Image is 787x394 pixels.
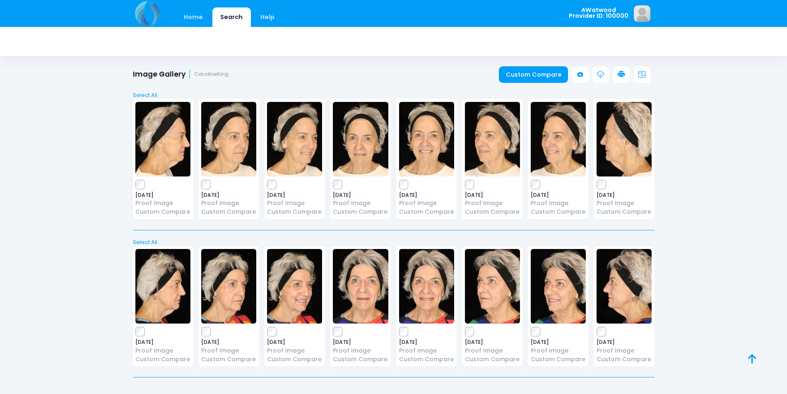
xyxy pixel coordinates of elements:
a: Proof Image [531,346,586,355]
a: Proof Image [465,199,520,208]
a: Proof Image [399,199,454,208]
a: Custom Compare [267,208,322,216]
a: Help [252,7,282,27]
a: Select All [130,91,657,99]
img: image [201,249,256,324]
a: Proof Image [267,199,322,208]
span: [DATE] [333,193,388,198]
a: Custom Compare [399,355,454,364]
img: image [531,102,586,176]
a: Proof Image [135,199,190,208]
a: Home [176,7,211,27]
img: image [267,249,322,324]
a: Proof Image [597,199,652,208]
a: Proof Image [201,199,256,208]
img: image [267,102,322,176]
img: image [634,5,650,22]
img: image [135,249,190,324]
a: Custom Compare [333,208,388,216]
a: Custom Compare [531,208,586,216]
h1: Image Gallery [133,70,229,79]
span: [DATE] [465,340,520,345]
a: Custom Compare [201,208,256,216]
img: image [399,249,454,324]
img: image [333,249,388,324]
a: Select All [130,238,657,247]
img: image [465,249,520,324]
img: image [333,102,388,176]
a: Proof Image [333,346,388,355]
img: image [135,102,190,176]
a: Custom Compare [267,355,322,364]
a: Custom Compare [399,208,454,216]
a: Proof Image [201,346,256,355]
a: Proof Image [531,199,586,208]
a: Custom Compare [135,208,190,216]
a: Proof Image [267,346,322,355]
span: [DATE] [135,193,190,198]
a: Proof Image [465,346,520,355]
a: Custom Compare [135,355,190,364]
a: Search [212,7,251,27]
span: [DATE] [465,193,520,198]
a: Custom Compare [597,208,652,216]
span: [DATE] [597,193,652,198]
span: AWatwood Provider ID: 100000 [569,7,628,19]
a: Custom Compare [465,355,520,364]
a: Custom Compare [201,355,256,364]
span: [DATE] [399,340,454,345]
a: Custom Compare [597,355,652,364]
img: image [465,102,520,176]
a: Custom Compare [531,355,586,364]
img: image [597,102,652,176]
span: [DATE] [597,340,652,345]
a: Proof Image [333,199,388,208]
a: Custom Compare [333,355,388,364]
span: [DATE] [399,193,454,198]
img: image [201,102,256,176]
img: image [399,102,454,176]
a: Proof Image [597,346,652,355]
img: image [531,249,586,324]
span: [DATE] [531,193,586,198]
span: [DATE] [333,340,388,345]
img: image [597,249,652,324]
span: [DATE] [531,340,586,345]
span: [DATE] [267,340,322,345]
a: Custom Compare [465,208,520,216]
span: [DATE] [135,340,190,345]
span: [DATE] [201,340,256,345]
span: [DATE] [201,193,256,198]
a: Proof Image [399,346,454,355]
a: Proof Image [135,346,190,355]
small: CarolineKing [194,71,229,77]
a: Custom Compare [499,66,568,83]
span: [DATE] [267,193,322,198]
